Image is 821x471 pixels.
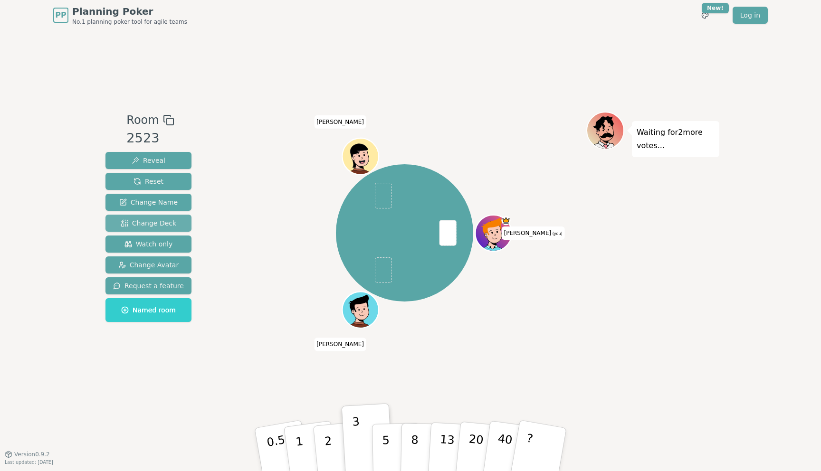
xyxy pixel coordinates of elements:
button: Named room [105,298,191,322]
span: Last updated: [DATE] [5,460,53,465]
span: Watch only [124,239,173,249]
span: (you) [551,232,563,236]
button: Request a feature [105,277,191,294]
span: Click to change your name [502,226,565,240]
div: 2523 [126,129,174,148]
button: New! [697,7,714,24]
a: Log in [733,7,768,24]
span: Change Deck [121,218,176,228]
p: 3 [352,415,363,467]
button: Change Deck [105,215,191,232]
button: Change Avatar [105,256,191,273]
button: Change Name [105,194,191,211]
button: Reveal [105,152,191,169]
span: Room [126,112,159,129]
span: No.1 planning poker tool for agile teams [72,18,187,26]
span: Click to change your name [314,338,366,351]
button: Click to change your avatar [476,216,510,250]
span: Andrew is the host [501,216,510,225]
span: Reveal [132,156,165,165]
span: Planning Poker [72,5,187,18]
button: Reset [105,173,191,190]
p: Waiting for 2 more votes... [637,126,715,152]
span: Request a feature [113,281,184,291]
span: Click to change your name [314,115,366,128]
div: New! [702,3,729,13]
button: Version0.9.2 [5,451,50,458]
span: Version 0.9.2 [14,451,50,458]
button: Watch only [105,235,191,253]
span: Named room [121,305,176,315]
a: PPPlanning PokerNo.1 planning poker tool for agile teams [53,5,187,26]
span: Change Avatar [118,260,179,270]
span: PP [55,9,66,21]
span: Reset [134,177,163,186]
span: Change Name [119,198,178,207]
